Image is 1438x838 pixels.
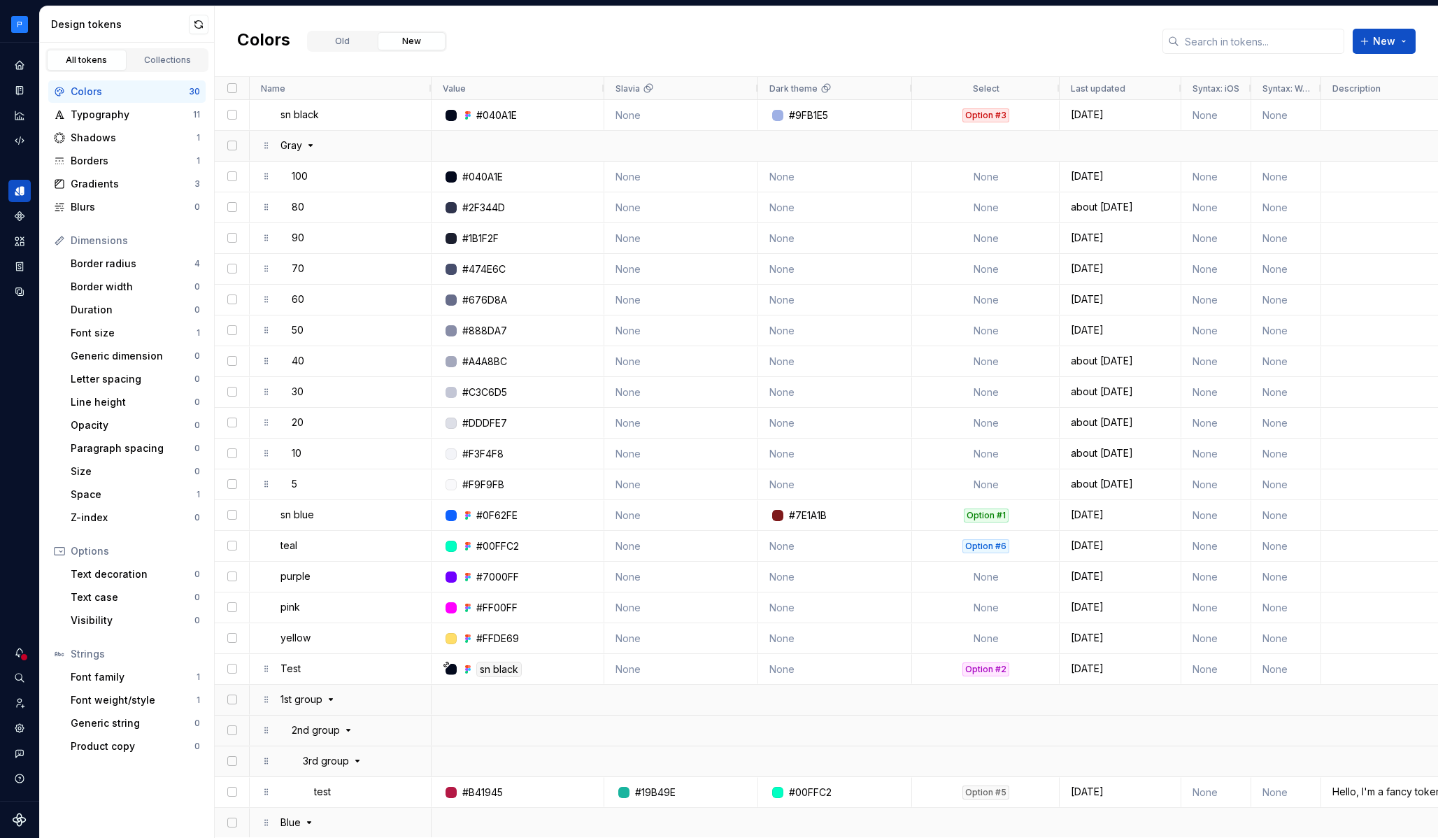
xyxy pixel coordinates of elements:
div: None [1193,562,1240,591]
div: None [769,162,901,191]
div: None [769,409,901,437]
div: Line height [71,395,194,409]
div: None [1193,193,1240,222]
div: about [DATE] [1060,408,1181,438]
a: Code automation [8,129,31,152]
div: [DATE] [1060,777,1181,807]
a: Font family1 [65,666,206,688]
div: Visibility [71,613,194,627]
div: None [615,655,747,683]
button: Contact support [8,742,31,765]
a: Components [8,205,31,227]
div: None [615,162,747,191]
div: None [615,439,747,468]
div: Border radius [71,257,194,271]
div: [DATE] [1060,500,1181,530]
p: Test [280,655,301,682]
div: [DATE] [1060,531,1181,561]
p: 60 [292,285,304,313]
p: sn black [280,101,319,128]
div: None [769,532,901,560]
p: 20 [292,409,304,436]
p: Blue [280,809,301,836]
div: None [615,255,747,283]
div: None [923,162,1048,191]
span: New [1373,34,1395,48]
div: None [923,347,1048,376]
div: None [1262,624,1310,653]
div: about [DATE] [1060,439,1181,469]
div: None [615,624,747,653]
span: Dark theme [769,83,818,94]
div: None [615,562,747,591]
div: Blurs [71,200,194,214]
div: Strings [71,647,200,661]
div: None [1262,101,1310,129]
div: #00FFC2 [789,786,832,800]
button: New [1353,29,1416,54]
div: None [769,193,901,222]
a: Text decoration0 [65,563,206,585]
div: None [615,532,747,560]
p: 100 [292,162,308,190]
div: 11 [193,109,200,120]
p: 2nd group [292,716,340,744]
p: teal [280,532,297,559]
div: Space [71,488,197,502]
div: None [1262,409,1310,437]
span: Syntax: Web [1262,83,1310,94]
div: Collections [133,55,203,66]
div: Option #3 [962,108,1009,122]
div: Text decoration [71,567,194,581]
div: None [615,285,747,314]
a: Home [8,54,31,76]
div: None [769,347,901,376]
a: Opacity0 [65,414,206,436]
div: about [DATE] [1060,469,1181,499]
div: None [769,593,901,622]
div: None [1193,624,1240,653]
div: Search ⌘K [8,667,31,689]
a: Typography11 [48,104,206,126]
a: Data sources [8,280,31,303]
div: None [1193,224,1240,253]
p: purple [280,562,311,590]
div: 1 [197,489,200,500]
div: None [1193,162,1240,191]
div: 1st group [280,686,420,713]
div: None [1193,470,1240,499]
p: 3rd group [303,747,349,774]
div: None [923,439,1048,468]
div: Analytics [8,104,31,127]
div: None [923,224,1048,253]
div: None [923,470,1048,499]
img: c97f65f9-ff88-476c-bb7c-05e86b525b5e.png [11,16,28,33]
div: Gray [280,132,420,159]
div: None [1262,470,1310,499]
div: #B41945 [462,786,503,800]
div: None [1193,532,1240,560]
div: [DATE] [1060,623,1181,653]
div: [DATE] [1060,562,1181,592]
div: None [1193,347,1240,376]
p: sn blue [280,501,314,528]
a: Generic dimension0 [65,345,206,367]
div: 0 [194,718,200,729]
div: 1 [197,327,200,339]
div: All tokens [52,55,122,66]
button: Old [308,32,376,50]
div: 0 [194,201,200,213]
div: None [923,378,1048,406]
a: Border radius4 [65,253,206,275]
div: #7E1A1B [789,509,827,523]
span: Select [973,83,999,94]
div: Opacity [71,418,194,432]
span: Description [1332,83,1381,94]
div: 0 [194,466,200,477]
div: Text case [71,590,194,604]
a: Assets [8,230,31,253]
div: 0 [194,420,200,431]
div: None [615,101,747,129]
div: None [923,562,1048,591]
